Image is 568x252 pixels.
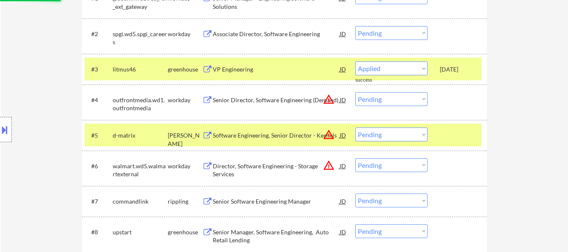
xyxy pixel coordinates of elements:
[339,61,347,77] div: JD
[339,127,347,143] div: JD
[213,228,340,244] div: Senior Manager, Software Engineering, Auto Retail Lending
[113,30,168,46] div: spgi.wd5.spgi_careers
[339,26,347,41] div: JD
[339,224,347,239] div: JD
[168,197,202,206] div: rippling
[168,162,202,170] div: workday
[213,131,340,140] div: Software Engineering, Senior Director - Kernels
[323,159,335,171] button: warning_amber
[91,228,106,236] div: #8
[213,65,340,74] div: VP Engineering
[213,96,340,104] div: Senior Director, Software Engineering (Demand)
[213,30,340,38] div: Associate Director, Software Engineering
[168,96,202,104] div: workday
[339,92,347,107] div: JD
[168,30,202,38] div: workday
[339,194,347,209] div: JD
[323,129,335,141] button: warning_amber
[168,228,202,236] div: greenhouse
[113,228,168,236] div: upstart
[213,197,340,206] div: Senior Software Engineering Manager
[91,30,106,38] div: #2
[213,162,340,178] div: Director, Software Engineering - Storage Services
[323,93,335,105] button: warning_amber
[339,158,347,173] div: JD
[168,131,202,148] div: [PERSON_NAME]
[355,77,389,84] div: success
[168,65,202,74] div: greenhouse
[440,65,477,74] div: [DATE]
